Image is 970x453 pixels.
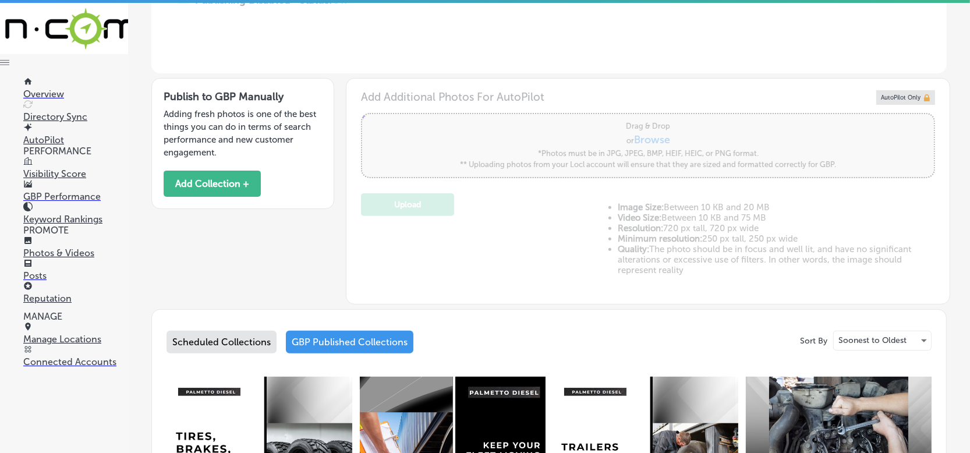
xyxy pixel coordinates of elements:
div: Soonest to Oldest [834,331,931,350]
p: Posts [23,270,128,281]
p: Manage Locations [23,334,128,345]
a: Overview [23,77,128,100]
div: Scheduled Collections [167,331,277,353]
p: GBP Performance [23,191,128,202]
a: GBP Performance [23,180,128,202]
p: Overview [23,89,128,100]
a: Reputation [23,282,128,304]
a: Visibility Score [23,157,128,179]
a: Posts [23,259,128,281]
p: MANAGE [23,311,128,322]
a: Connected Accounts [23,345,128,367]
div: GBP Published Collections [286,331,413,353]
p: Reputation [23,293,128,304]
button: Add Collection + [164,171,261,197]
p: AutoPilot [23,135,128,146]
p: Photos & Videos [23,247,128,259]
a: AutoPilot [23,123,128,146]
p: Directory Sync [23,111,128,122]
p: Visibility Score [23,168,128,179]
p: PERFORMANCE [23,146,128,157]
p: Adding fresh photos is one of the best things you can do in terms of search performance and new c... [164,108,322,159]
h3: Publish to GBP Manually [164,90,322,103]
p: PROMOTE [23,225,128,236]
a: Photos & Videos [23,236,128,259]
p: Soonest to Oldest [838,335,907,346]
a: Keyword Rankings [23,203,128,225]
a: Manage Locations [23,323,128,345]
p: Keyword Rankings [23,214,128,225]
a: Directory Sync [23,100,128,122]
p: Sort By [800,336,827,346]
p: Connected Accounts [23,356,128,367]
